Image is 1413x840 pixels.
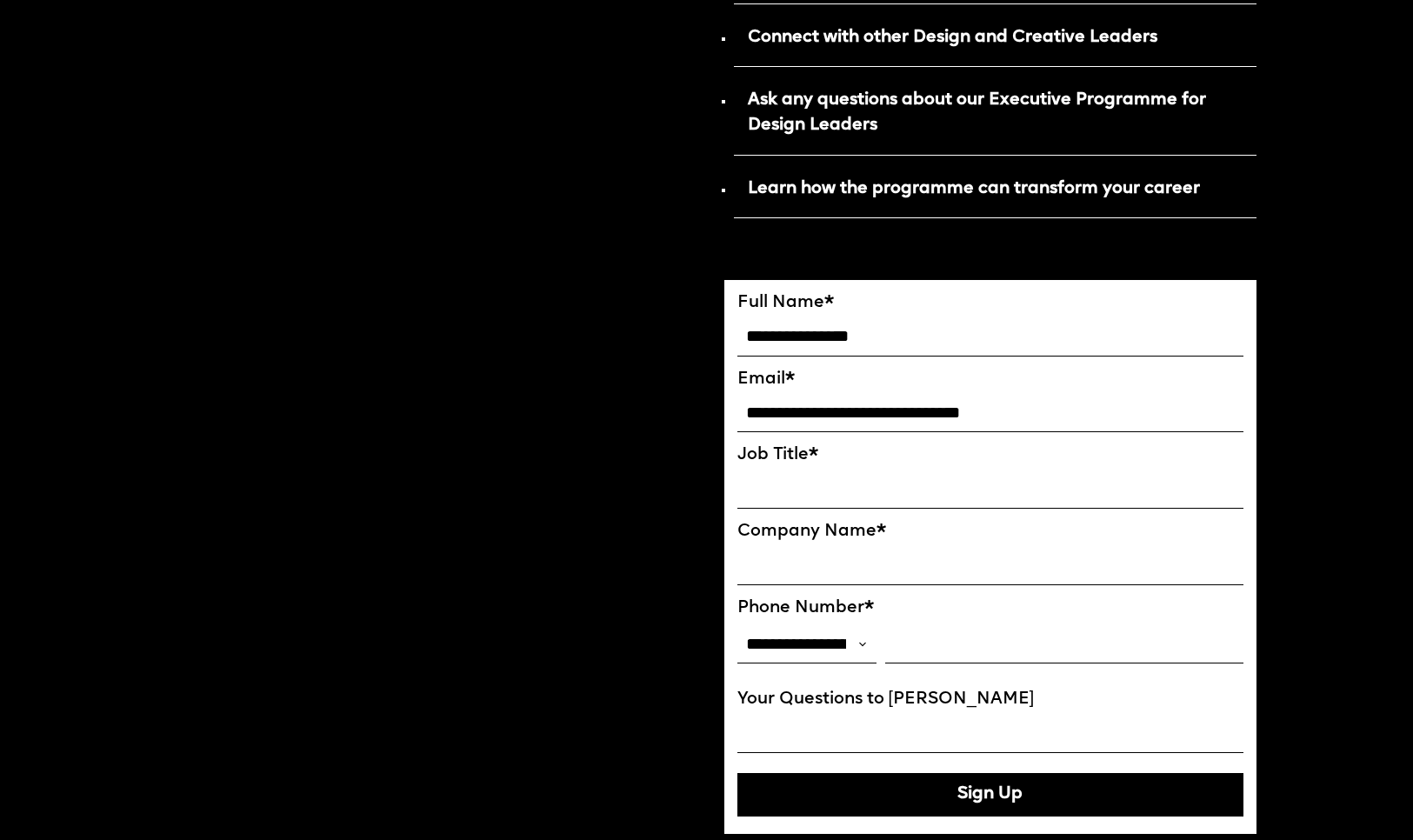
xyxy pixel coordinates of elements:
[737,773,1244,817] button: Sign Up
[748,180,1200,197] strong: Learn how the programme can transform your career
[737,690,1244,710] label: Your Questions to [PERSON_NAME]
[737,522,1244,542] label: Company Name
[748,29,1157,46] strong: Connect with other Design and Creative Leaders
[748,91,1206,134] strong: Ask any questions about our Executive Programme for Design Leaders
[737,293,1244,313] label: Full Name
[737,370,1244,390] label: Email
[737,445,1244,465] label: Job Title
[737,598,1244,618] label: Phone Number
